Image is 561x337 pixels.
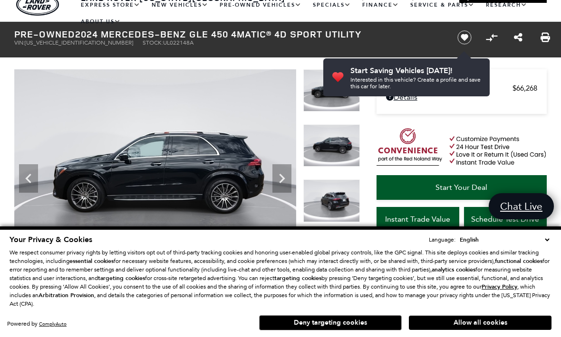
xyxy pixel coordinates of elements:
strong: targeting cookies [274,274,321,282]
a: Share this Pre-Owned 2024 Mercedes-Benz GLE 450 4MATIC® 4D Sport Utility [514,32,522,43]
a: Chat Live [489,193,554,219]
div: Next [272,164,291,193]
p: We respect consumer privacy rights by letting visitors opt out of third-party tracking cookies an... [10,248,551,308]
span: Schedule Test Drive [471,215,539,224]
u: Privacy Policy [482,283,517,290]
strong: Arbitration Provision [39,291,94,299]
div: Previous [19,164,38,193]
img: Used 2024 Black Mercedes-Benz GLE 450 image 6 [303,124,360,167]
div: Powered by [7,321,67,327]
a: Details [386,93,537,102]
strong: functional cookies [495,257,542,265]
span: Stock: [143,39,163,46]
a: Instant Trade Value [377,207,459,232]
span: Chat Live [495,200,547,213]
a: Privacy Policy [482,283,517,290]
img: Used 2024 Black Mercedes-Benz GLE 450 image 7 [303,179,360,222]
span: Start Your Deal [435,183,487,192]
a: Schedule Test Drive [464,207,547,232]
select: Language Select [457,235,551,244]
button: Allow all cookies [409,316,551,330]
button: Save vehicle [454,30,475,45]
strong: Pre-Owned [14,28,75,40]
button: Deny targeting cookies [259,315,402,330]
div: Language: [429,237,455,243]
span: UL022148A [163,39,193,46]
a: About Us [75,13,126,30]
a: Print this Pre-Owned 2024 Mercedes-Benz GLE 450 4MATIC® 4D Sport Utility [541,32,550,43]
img: Used 2024 Black Mercedes-Benz GLE 450 image 5 [14,69,296,281]
a: Start Your Deal [377,175,547,200]
span: VIN: [14,39,25,46]
button: Compare Vehicle [484,30,499,45]
a: Retailer Selling Price $66,268 [386,84,537,93]
span: Retailer Selling Price [386,84,513,93]
span: Your Privacy & Cookies [10,234,92,245]
img: Used 2024 Black Mercedes-Benz GLE 450 image 5 [303,69,360,112]
span: $66,268 [513,84,537,93]
strong: essential cookies [69,257,114,265]
span: [US_VEHICLE_IDENTIFICATION_NUMBER] [25,39,133,46]
a: ComplyAuto [39,321,67,327]
strong: targeting cookies [98,274,145,282]
h1: 2024 Mercedes-Benz GLE 450 4MATIC® 4D Sport Utility [14,29,442,39]
span: Instant Trade Value [385,215,450,224]
strong: analytics cookies [432,266,475,273]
